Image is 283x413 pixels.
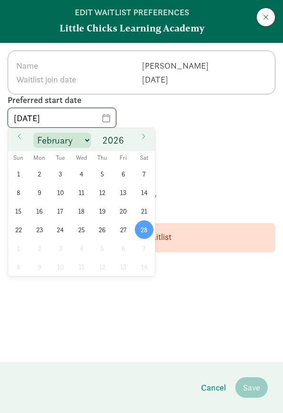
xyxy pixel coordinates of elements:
span: February 4, 2026 [72,165,91,183]
span: February 11, 2026 [72,183,91,202]
span: March 13, 2026 [114,258,132,276]
span: February 5, 2026 [93,165,111,183]
button: Save [235,377,268,398]
span: Save [243,381,260,394]
span: March 1, 2026 [9,239,28,258]
button: Cancel [193,377,233,398]
span: March 9, 2026 [30,258,49,276]
span: February 12, 2026 [93,183,111,202]
span: February 8, 2026 [9,183,28,202]
select: Month [33,133,91,148]
span: Cancel [201,381,226,394]
span: March 4, 2026 [72,239,91,258]
h6: edit waitlist preferences [15,8,249,17]
span: February 25, 2026 [72,220,91,239]
span: February 17, 2026 [51,202,70,220]
span: February 2, 2026 [30,165,49,183]
span: March 2, 2026 [30,239,49,258]
td: [DATE] [141,72,209,86]
span: Wed [71,155,92,161]
span: February 26, 2026 [93,220,111,239]
span: March 14, 2026 [135,258,153,276]
label: Preferred start date [8,94,275,106]
span: March 11, 2026 [72,258,91,276]
span: February 16, 2026 [30,202,49,220]
span: Sun [8,155,29,161]
span: March 10, 2026 [51,258,70,276]
th: Name [16,59,141,72]
span: February 1, 2026 [9,165,28,183]
span: Mon [29,155,50,161]
span: Fri [113,155,134,161]
span: Thu [92,155,113,161]
span: February 20, 2026 [114,202,132,220]
span: February 6, 2026 [114,165,132,183]
span: Tue [50,155,71,161]
span: February 7, 2026 [135,165,153,183]
span: February 28, 2026 [135,220,153,239]
input: Year [100,134,128,147]
span: February 24, 2026 [51,220,70,239]
th: Waitlist join date [16,72,141,86]
span: March 8, 2026 [9,258,28,276]
span: February 19, 2026 [93,202,111,220]
span: February 23, 2026 [30,220,49,239]
span: February 14, 2026 [135,183,153,202]
label: Preferred schedule [8,135,275,147]
span: March 6, 2026 [114,239,132,258]
span: Sat [134,155,155,161]
span: March 3, 2026 [51,239,70,258]
label: No longer want to be on this waitlist? [8,210,275,221]
span: March 12, 2026 [93,258,111,276]
strong: Little Chicks Learning Academy [15,21,249,35]
span: February 13, 2026 [114,183,132,202]
span: March 5, 2026 [93,239,111,258]
span: February 27, 2026 [114,220,132,239]
span: February 21, 2026 [135,202,153,220]
span: February 18, 2026 [72,202,91,220]
td: [PERSON_NAME] [141,59,209,72]
span: February 22, 2026 [9,220,28,239]
span: February 10, 2026 [51,183,70,202]
span: February 9, 2026 [30,183,49,202]
span: February 15, 2026 [9,202,28,220]
span: February 3, 2026 [51,165,70,183]
span: March 7, 2026 [135,239,153,258]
